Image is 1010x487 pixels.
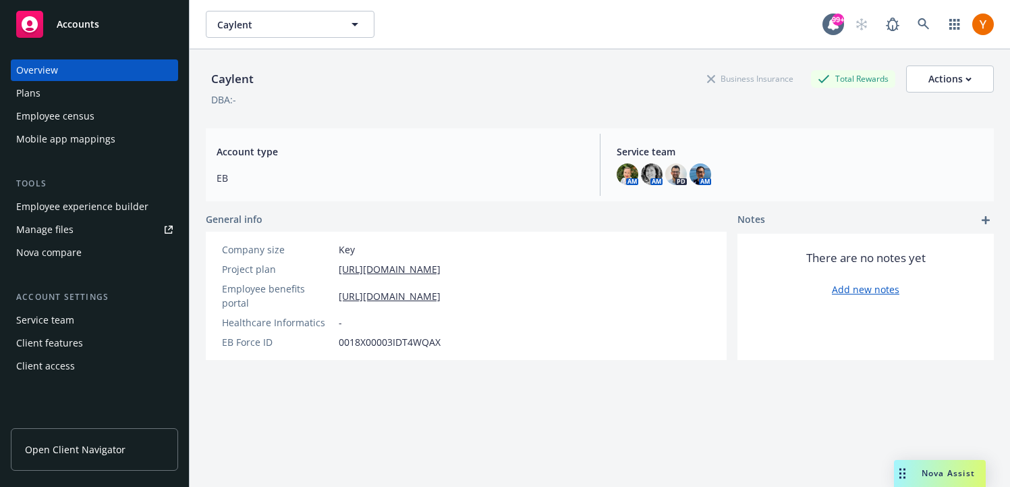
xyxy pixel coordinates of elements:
a: Report a Bug [879,11,906,38]
div: Total Rewards [811,70,895,87]
a: Overview [11,59,178,81]
a: Start snowing [848,11,875,38]
div: Project plan [222,262,333,276]
div: Service team [16,309,74,331]
img: photo [641,163,663,185]
img: photo [617,163,638,185]
a: Employee census [11,105,178,127]
span: Account type [217,145,584,159]
div: Tools [11,177,178,190]
span: 0018X00003IDT4WQAX [339,335,441,349]
div: Plans [16,82,40,104]
div: Actions [928,66,972,92]
a: [URL][DOMAIN_NAME] [339,289,441,303]
div: Employee benefits portal [222,282,333,310]
a: [URL][DOMAIN_NAME] [339,262,441,276]
a: Plans [11,82,178,104]
span: Caylent [217,18,334,32]
span: Key [339,242,355,257]
a: Client access [11,355,178,377]
div: Company size [222,242,333,257]
div: Employee census [16,105,94,127]
button: Nova Assist [894,460,986,487]
span: Service team [617,145,984,159]
img: photo [972,14,994,35]
div: Manage files [16,219,74,240]
a: add [978,212,994,228]
a: Search [910,11,937,38]
span: Nova Assist [922,467,975,479]
span: Open Client Navigator [25,442,125,457]
div: Nova compare [16,242,82,263]
img: photo [665,163,687,185]
a: Mobile app mappings [11,128,178,150]
a: Nova compare [11,242,178,263]
div: Client features [16,332,83,354]
a: Service team [11,309,178,331]
div: Employee experience builder [16,196,148,217]
div: Overview [16,59,58,81]
button: Caylent [206,11,374,38]
a: Switch app [941,11,968,38]
div: Account settings [11,290,178,304]
span: - [339,315,342,330]
div: Mobile app mappings [16,128,115,150]
div: Healthcare Informatics [222,315,333,330]
a: Accounts [11,5,178,43]
div: 99+ [832,14,844,26]
div: DBA: - [211,93,236,107]
div: EB Force ID [222,335,333,349]
div: Business Insurance [700,70,800,87]
button: Actions [906,66,994,93]
a: Client features [11,332,178,354]
span: EB [217,171,584,185]
div: Drag to move [894,460,911,487]
a: Manage files [11,219,178,240]
span: General info [206,212,262,226]
a: Employee experience builder [11,196,178,217]
div: Caylent [206,70,259,88]
span: Accounts [57,19,99,30]
div: Client access [16,355,75,377]
span: Notes [737,212,765,228]
img: photo [690,163,711,185]
a: Add new notes [832,282,899,297]
span: There are no notes yet [806,250,926,266]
